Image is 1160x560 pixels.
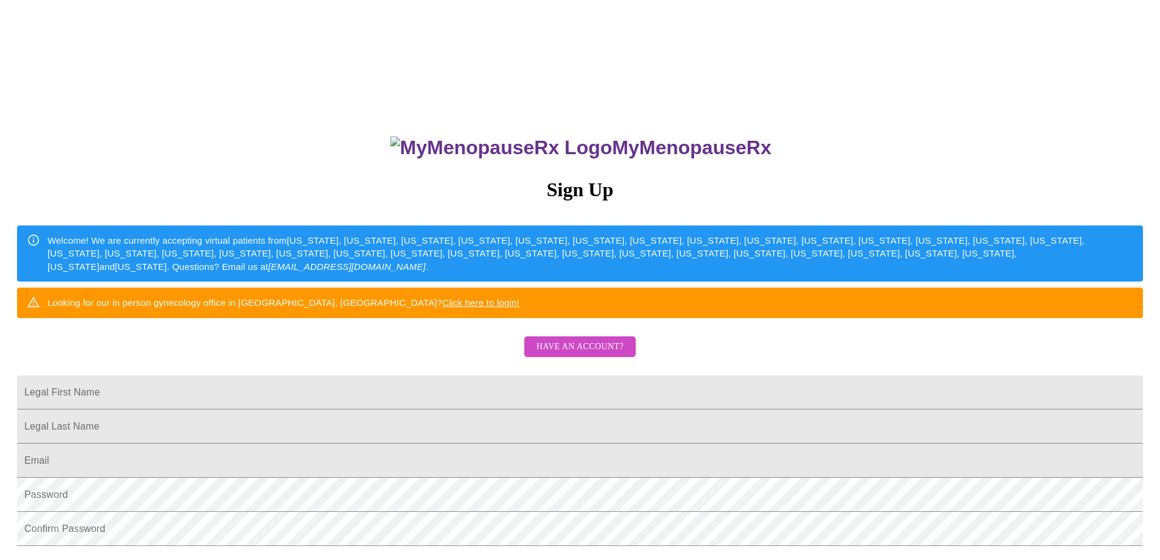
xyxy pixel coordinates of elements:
span: Have an account? [536,339,624,355]
img: MyMenopauseRx Logo [390,136,612,159]
div: Looking for our in person gynecology office in [GEOGRAPHIC_DATA], [GEOGRAPHIC_DATA]? [47,291,519,314]
h3: MyMenopauseRx [19,136,1144,159]
em: [EMAIL_ADDRESS][DOMAIN_NAME] [268,261,426,272]
a: Have an account? [521,349,639,360]
button: Have an account? [524,336,636,358]
div: Welcome! We are currently accepting virtual patients from [US_STATE], [US_STATE], [US_STATE], [US... [47,229,1133,278]
a: Click here to login! [442,297,519,308]
h3: Sign Up [17,179,1143,201]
